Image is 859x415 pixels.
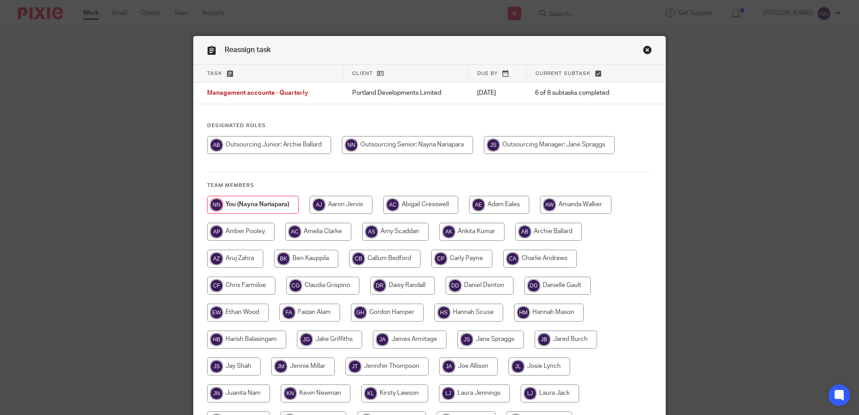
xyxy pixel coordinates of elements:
td: 6 of 8 subtasks completed [526,83,633,104]
span: Reassign task [225,46,271,53]
p: [DATE] [477,88,518,97]
h4: Designated Roles [207,122,652,129]
h4: Team members [207,182,652,189]
a: Close this dialog window [643,45,652,57]
span: Client [352,71,373,76]
span: Management accounts - Quarterly [207,90,308,97]
span: Current subtask [536,71,591,76]
span: Due by [477,71,498,76]
span: Task [207,71,222,76]
p: Portland Developments Limited [352,88,459,97]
